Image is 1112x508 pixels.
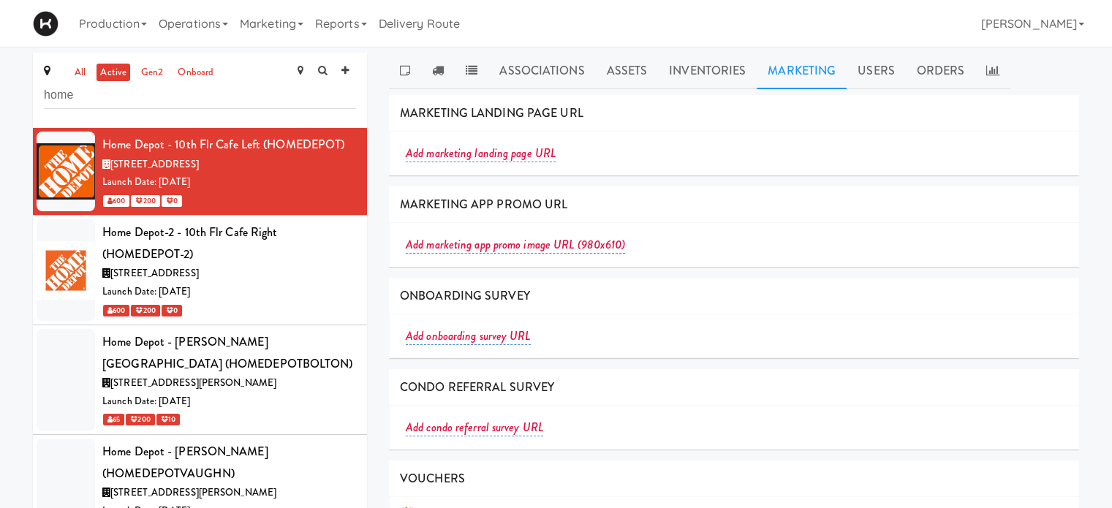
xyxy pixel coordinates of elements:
[126,414,154,425] span: 200
[102,441,356,484] div: Home Depot - [PERSON_NAME] (HOMEDEPOTVAUGHN)
[103,305,129,316] span: 600
[102,221,356,265] div: Home Depot-2 - 10th Flr Cafe Right (HOMEDEPOT-2)
[757,53,847,89] a: Marketing
[102,283,356,301] div: Launch Date: [DATE]
[131,305,159,316] span: 200
[488,53,595,89] a: Associations
[906,53,976,89] a: Orders
[33,128,367,216] li: Home Depot - 10th Flr Cafe Left (HOMEDEPOT)[STREET_ADDRESS]Launch Date: [DATE] 600 200 0
[71,64,89,82] a: all
[131,195,159,207] span: 200
[102,393,356,411] div: Launch Date: [DATE]
[110,157,199,171] span: [STREET_ADDRESS]
[658,53,757,89] a: Inventories
[103,414,124,425] span: 65
[156,414,180,425] span: 10
[102,173,356,192] div: Launch Date: [DATE]
[596,53,659,89] a: Assets
[847,53,906,89] a: Users
[110,485,276,499] span: [STREET_ADDRESS][PERSON_NAME]
[33,325,367,435] li: Home Depot - [PERSON_NAME][GEOGRAPHIC_DATA] (HOMEDEPOTBOLTON)[STREET_ADDRESS][PERSON_NAME]Launch ...
[406,327,531,345] a: Add onboarding survey URL
[162,305,182,316] span: 0
[406,145,556,162] a: Add marketing landing page URL
[162,195,182,207] span: 0
[110,266,199,280] span: [STREET_ADDRESS]
[97,64,130,82] a: active
[400,287,530,304] span: ONBOARDING SURVEY
[103,195,129,207] span: 600
[400,196,567,213] span: MARKETING APP PROMO URL
[174,64,217,82] a: onboard
[44,82,356,109] input: Search site
[33,216,367,325] li: Home Depot-2 - 10th Flr Cafe Right (HOMEDEPOT-2)[STREET_ADDRESS]Launch Date: [DATE] 600 200 0
[137,64,167,82] a: gen2
[110,376,276,390] span: [STREET_ADDRESS][PERSON_NAME]
[406,236,625,254] a: Add marketing app promo image URL (980x610)
[33,11,58,37] img: Micromart
[400,470,465,487] span: VOUCHERS
[400,105,583,121] span: MARKETING LANDING PAGE URL
[102,134,356,156] div: Home Depot - 10th Flr Cafe Left (HOMEDEPOT)
[406,419,543,436] a: Add condo referral survey URL
[400,379,554,395] span: CONDO REFERRAL SURVEY
[102,331,356,374] div: Home Depot - [PERSON_NAME][GEOGRAPHIC_DATA] (HOMEDEPOTBOLTON)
